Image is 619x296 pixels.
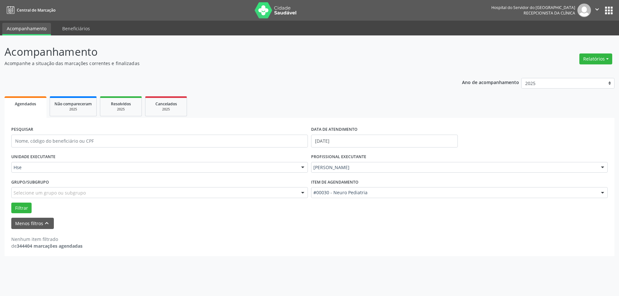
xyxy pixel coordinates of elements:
[11,218,54,229] button: Menos filtroskeyboard_arrow_up
[603,5,614,16] button: apps
[17,243,83,249] strong: 344404 marcações agendadas
[105,107,137,112] div: 2025
[11,152,55,162] label: UNIDADE EXECUTANTE
[11,243,83,249] div: de
[311,152,366,162] label: PROFISSIONAL EXECUTANTE
[462,78,519,86] p: Ano de acompanhamento
[58,23,94,34] a: Beneficiários
[54,101,92,107] span: Não compareceram
[313,189,594,196] span: #00030 - Neuro Pediatria
[2,23,51,35] a: Acompanhamento
[5,44,431,60] p: Acompanhamento
[14,164,295,171] span: Hse
[54,107,92,112] div: 2025
[594,6,601,13] i: 
[43,220,50,227] i: keyboard_arrow_up
[311,135,458,148] input: Selecione um intervalo
[491,5,575,10] div: Hospital do Servidor do [GEOGRAPHIC_DATA]
[111,101,131,107] span: Resolvidos
[311,125,358,135] label: DATA DE ATENDIMENTO
[579,53,612,64] button: Relatórios
[11,125,33,135] label: PESQUISAR
[313,164,594,171] span: [PERSON_NAME]
[155,101,177,107] span: Cancelados
[524,10,575,16] span: Recepcionista da clínica
[5,5,55,15] a: Central de Marcação
[5,60,431,67] p: Acompanhe a situação das marcações correntes e finalizadas
[15,101,36,107] span: Agendados
[591,4,603,17] button: 
[17,7,55,13] span: Central de Marcação
[11,135,308,148] input: Nome, código do beneficiário ou CPF
[11,236,83,243] div: Nenhum item filtrado
[11,177,49,187] label: Grupo/Subgrupo
[11,203,32,214] button: Filtrar
[311,177,359,187] label: Item de agendamento
[150,107,182,112] div: 2025
[14,189,86,196] span: Selecione um grupo ou subgrupo
[577,4,591,17] img: img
